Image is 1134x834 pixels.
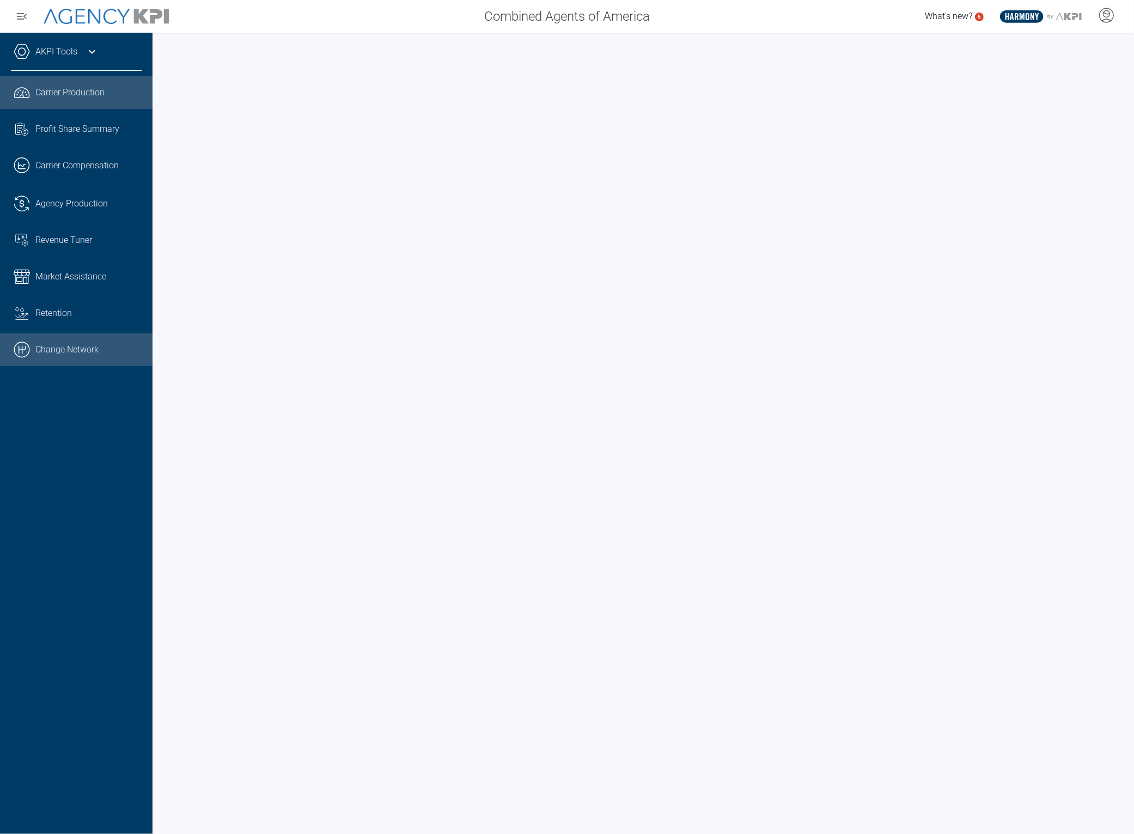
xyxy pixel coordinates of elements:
[35,123,119,136] span: Profit Share Summary
[35,86,105,99] span: Carrier Production
[35,197,108,210] span: Agency Production
[35,307,142,320] div: Retention
[978,14,981,20] text: 5
[35,45,77,58] a: AKPI Tools
[35,270,106,283] span: Market Assistance
[975,13,984,21] a: 5
[925,11,972,21] span: What's new?
[485,7,650,26] span: Combined Agents of America
[35,159,119,172] span: Carrier Compensation
[44,9,169,25] img: AgencyKPI
[35,234,92,247] span: Revenue Tuner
